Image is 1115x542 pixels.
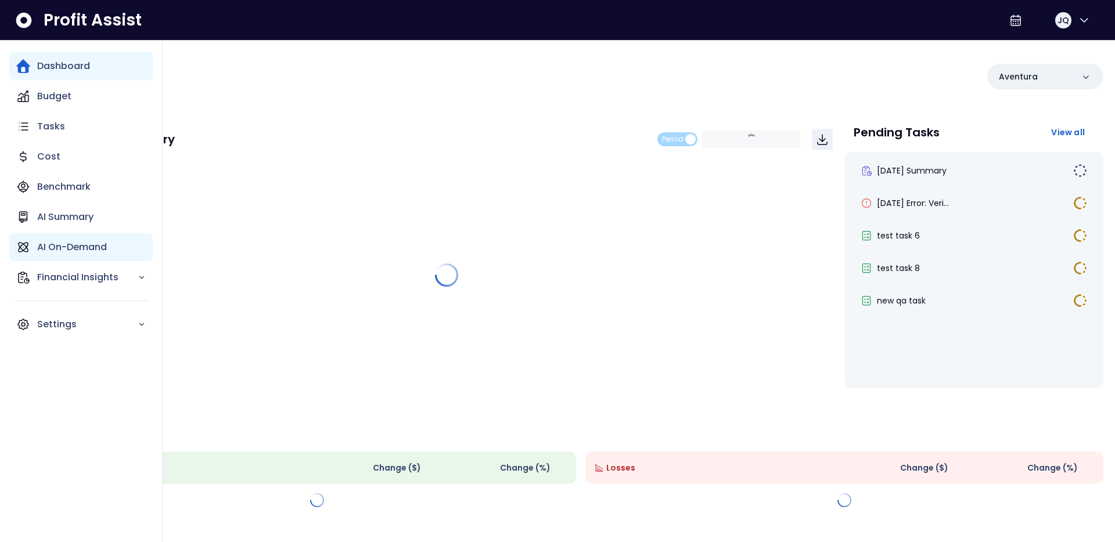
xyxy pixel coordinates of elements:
[877,230,920,241] span: test task 6
[812,129,833,150] button: Download
[500,462,551,474] span: Change (%)
[1058,15,1069,26] span: JQ
[1027,462,1078,474] span: Change (%)
[1051,127,1085,138] span: View all
[37,210,93,224] p: AI Summary
[37,150,60,164] p: Cost
[37,270,138,284] p: Financial Insights
[877,197,949,209] span: [DATE] Error: Veri...
[606,462,635,474] span: Losses
[37,180,91,194] p: Benchmark
[1042,122,1094,143] button: View all
[58,426,1103,438] p: Wins & Losses
[37,59,90,73] p: Dashboard
[999,71,1038,83] p: Aventura
[1073,261,1087,275] img: In Progress
[1073,164,1087,178] img: Not yet Started
[37,240,107,254] p: AI On-Demand
[877,295,926,306] span: new qa task
[1073,294,1087,308] img: In Progress
[37,317,138,331] p: Settings
[877,165,947,176] span: [DATE] Summary
[900,462,948,474] span: Change ( $ )
[1073,196,1087,210] img: In Progress
[44,10,142,31] span: Profit Assist
[37,120,65,133] p: Tasks
[37,89,71,103] p: Budget
[877,262,920,274] span: test task 8
[854,127,940,138] p: Pending Tasks
[1073,229,1087,243] img: In Progress
[373,462,421,474] span: Change ( $ )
